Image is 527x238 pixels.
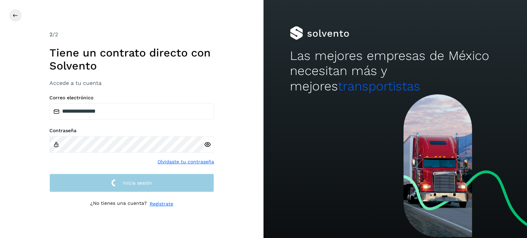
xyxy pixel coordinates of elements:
p: ¿No tienes una cuenta? [90,200,147,208]
span: Inicia sesión [123,180,152,185]
h2: Las mejores empresas de México necesitan más y mejores [290,48,501,94]
label: Contraseña [49,128,214,134]
span: transportistas [338,79,420,93]
a: Olvidaste tu contraseña [157,158,214,165]
span: 2 [49,31,52,38]
a: Regístrate [150,200,173,208]
label: Correo electrónico [49,95,214,101]
div: /2 [49,30,214,39]
button: Inicia sesión [49,174,214,192]
h1: Tiene un contrato directo con Solvento [49,46,214,73]
h3: Accede a tu cuenta [49,80,214,86]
